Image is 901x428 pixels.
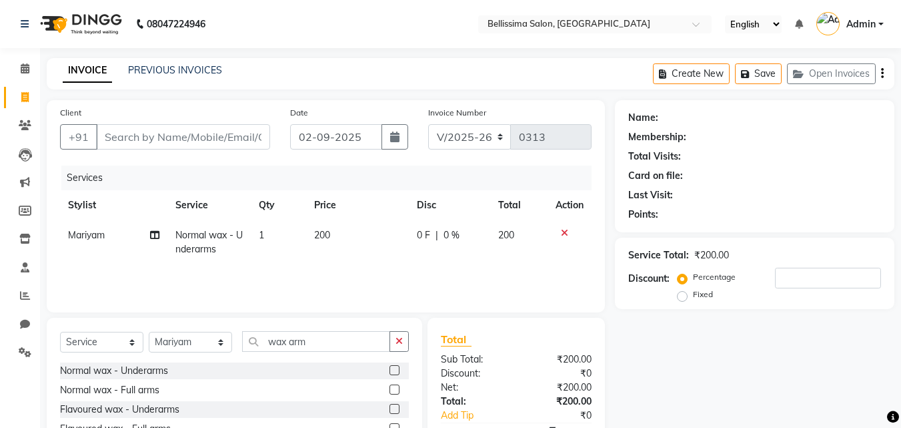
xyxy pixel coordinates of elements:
[251,190,306,220] th: Qty
[259,229,264,241] span: 1
[787,63,876,84] button: Open Invoices
[431,395,516,409] div: Total:
[846,17,876,31] span: Admin
[516,395,602,409] div: ₹200.00
[60,124,97,150] button: +91
[431,353,516,367] div: Sub Total:
[175,229,243,255] span: Normal wax - Underarms
[417,228,430,242] span: 0 F
[735,63,782,84] button: Save
[431,367,516,381] div: Discount:
[653,63,730,84] button: Create New
[498,229,514,241] span: 200
[60,383,159,397] div: Normal wax - Full arms
[306,190,409,220] th: Price
[242,331,390,352] input: Search or Scan
[628,130,686,144] div: Membership:
[628,208,658,222] div: Points:
[628,188,673,202] div: Last Visit:
[628,169,683,183] div: Card on file:
[516,367,602,381] div: ₹0
[548,190,592,220] th: Action
[61,166,602,190] div: Services
[441,333,472,347] span: Total
[628,111,658,125] div: Name:
[60,403,179,417] div: Flavoured wax - Underarms
[516,353,602,367] div: ₹200.00
[60,190,167,220] th: Stylist
[435,228,438,242] span: |
[147,5,205,43] b: 08047224946
[628,248,689,262] div: Service Total:
[431,409,530,423] a: Add Tip
[693,288,713,300] label: Fixed
[409,190,490,220] th: Disc
[68,229,105,241] span: Mariyam
[290,107,308,119] label: Date
[628,150,681,164] div: Total Visits:
[490,190,548,220] th: Total
[60,364,168,378] div: Normal wax - Underarms
[167,190,251,220] th: Service
[816,12,840,35] img: Admin
[34,5,125,43] img: logo
[443,228,460,242] span: 0 %
[60,107,81,119] label: Client
[693,271,736,283] label: Percentage
[128,64,222,76] a: PREVIOUS INVOICES
[531,409,602,423] div: ₹0
[314,229,330,241] span: 200
[428,107,486,119] label: Invoice Number
[694,248,729,262] div: ₹200.00
[96,124,270,150] input: Search by Name/Mobile/Email/Code
[431,381,516,395] div: Net:
[516,381,602,395] div: ₹200.00
[628,272,670,286] div: Discount:
[63,59,112,83] a: INVOICE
